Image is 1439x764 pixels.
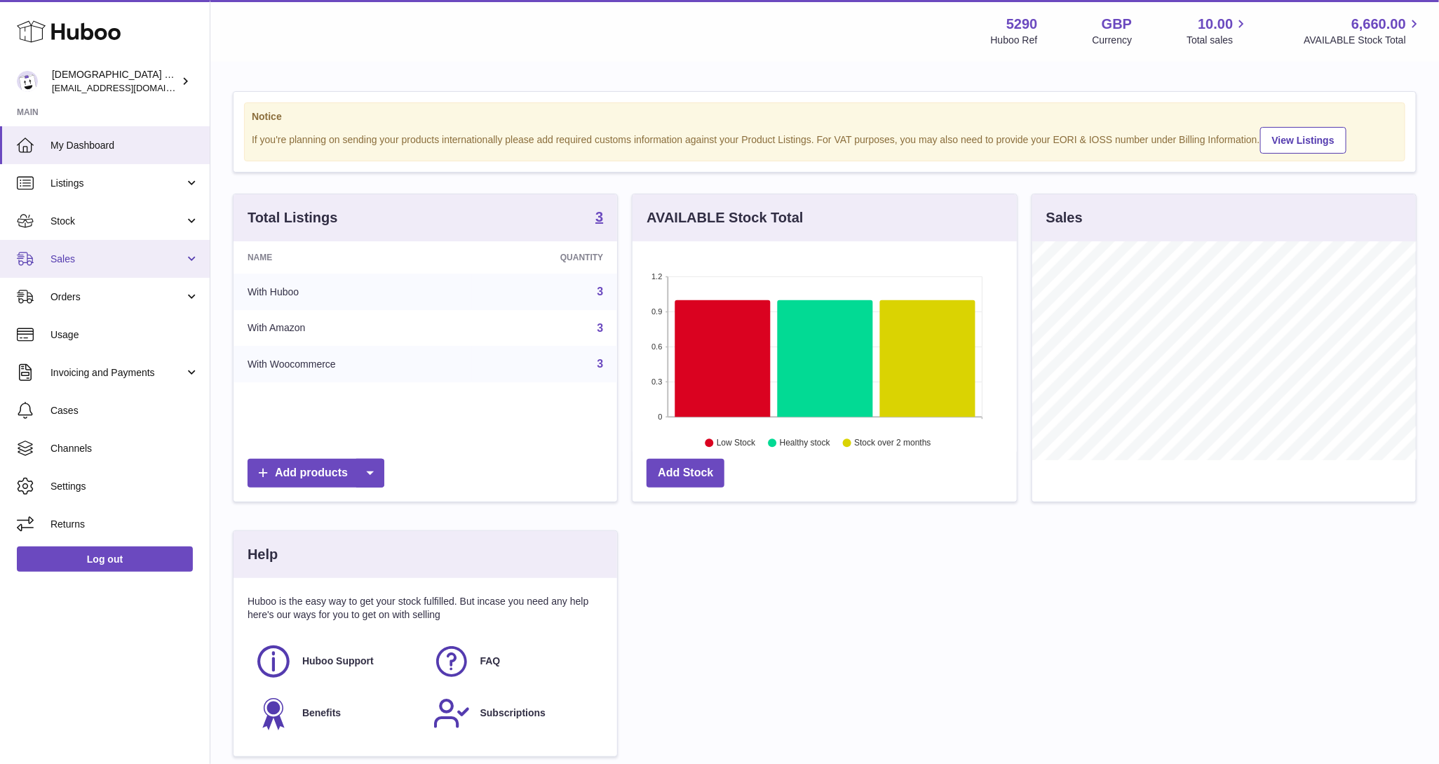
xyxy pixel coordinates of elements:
[1046,208,1083,227] h3: Sales
[480,706,546,720] span: Subscriptions
[717,438,756,448] text: Low Stock
[647,208,803,227] h3: AVAILABLE Stock Total
[652,377,663,386] text: 0.3
[234,346,472,382] td: With Woocommerce
[50,366,184,380] span: Invoicing and Payments
[1093,34,1133,47] div: Currency
[234,274,472,310] td: With Huboo
[597,322,603,334] a: 3
[248,208,338,227] h3: Total Listings
[652,342,663,351] text: 0.6
[248,459,384,488] a: Add products
[50,404,199,417] span: Cases
[252,125,1398,154] div: If you're planning on sending your products internationally please add required customs informati...
[50,328,199,342] span: Usage
[472,241,618,274] th: Quantity
[780,438,831,448] text: Healthy stock
[252,110,1398,123] strong: Notice
[1198,15,1233,34] span: 10.00
[234,241,472,274] th: Name
[658,413,663,421] text: 0
[1304,34,1422,47] span: AVAILABLE Stock Total
[50,442,199,455] span: Channels
[234,310,472,347] td: With Amazon
[50,139,199,152] span: My Dashboard
[50,177,184,190] span: Listings
[480,655,501,668] span: FAQ
[647,459,724,488] a: Add Stock
[17,71,38,92] img: info@muslimcharity.org.uk
[652,307,663,316] text: 0.9
[433,643,597,681] a: FAQ
[50,215,184,228] span: Stock
[248,595,603,622] p: Huboo is the easy way to get your stock fulfilled. But incase you need any help here's our ways f...
[595,210,603,224] strong: 3
[17,547,193,572] a: Log out
[302,706,341,720] span: Benefits
[652,272,663,281] text: 1.2
[50,290,184,304] span: Orders
[597,286,603,297] a: 3
[255,643,419,681] a: Huboo Support
[597,358,603,370] a: 3
[1102,15,1132,34] strong: GBP
[433,695,597,732] a: Subscriptions
[855,438,931,448] text: Stock over 2 months
[991,34,1038,47] div: Huboo Ref
[1260,127,1346,154] a: View Listings
[52,82,206,93] span: [EMAIL_ADDRESS][DOMAIN_NAME]
[1187,34,1249,47] span: Total sales
[52,68,178,95] div: [DEMOGRAPHIC_DATA] Charity
[595,210,603,227] a: 3
[1304,15,1422,47] a: 6,660.00 AVAILABLE Stock Total
[255,695,419,732] a: Benefits
[1351,15,1406,34] span: 6,660.00
[302,655,374,668] span: Huboo Support
[248,545,278,564] h3: Help
[50,253,184,266] span: Sales
[50,480,199,493] span: Settings
[50,518,199,531] span: Returns
[1187,15,1249,47] a: 10.00 Total sales
[1006,15,1038,34] strong: 5290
